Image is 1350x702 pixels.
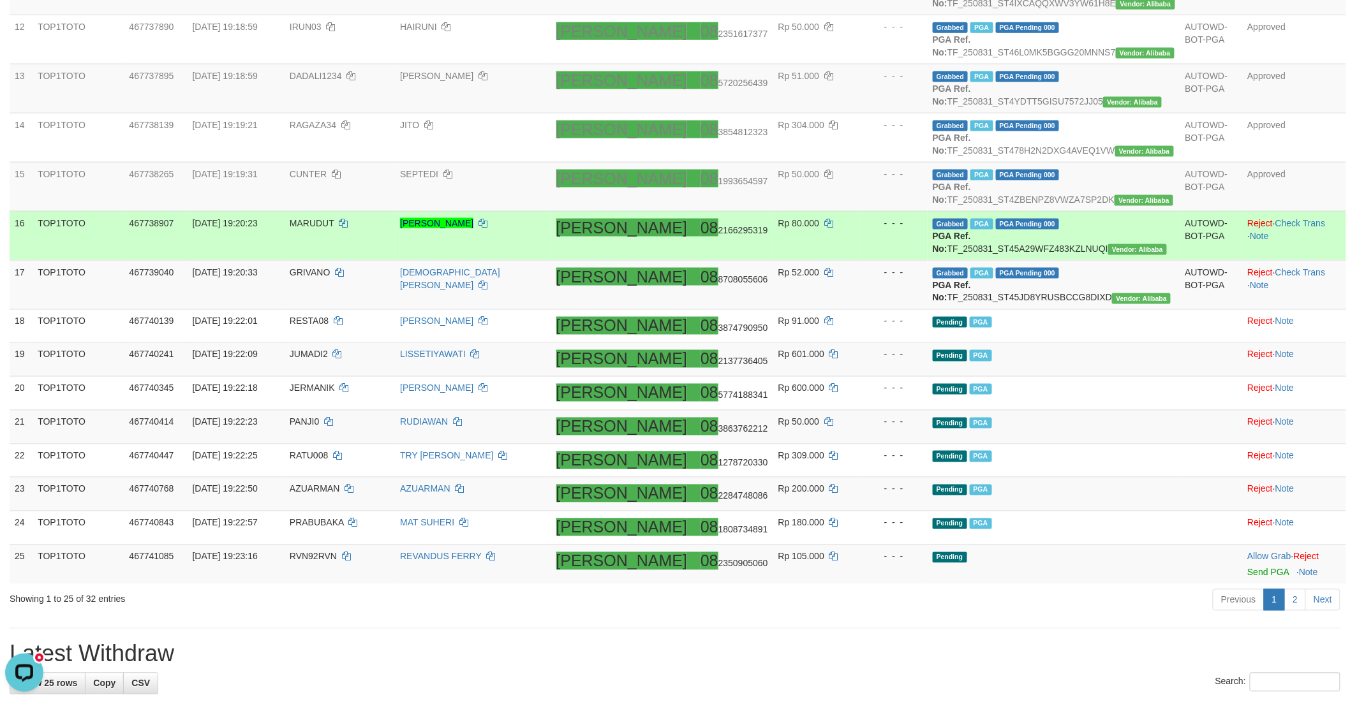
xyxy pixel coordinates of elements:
span: Rp 200.000 [778,484,824,494]
span: [DATE] 19:22:18 [192,383,257,393]
span: Copy 088708055606 to clipboard [701,274,768,284]
td: TOP1TOTO [33,545,124,584]
span: Marked by adskelvin [970,170,993,180]
a: Reject [1247,349,1273,360]
ah_el_jm_1756146672679: [PERSON_NAME] [556,518,688,536]
ah_el_jm_1756146672679: [PERSON_NAME] [556,350,688,368]
td: TOP1TOTO [33,511,124,545]
span: 467738139 [129,120,174,130]
span: [DATE] 19:18:59 [192,71,257,81]
td: 22 [10,444,33,478]
td: TOP1TOTO [33,211,124,260]
td: 17 [10,260,33,309]
a: Reject [1247,218,1273,228]
span: Copy 082137736405 to clipboard [701,356,768,367]
span: Vendor URL: https://settle4.1velocity.biz [1108,244,1167,255]
ah_el_jm_1756146672679: 08 [701,451,718,469]
ah_el_jm_1756146672679: 08 [701,170,718,187]
span: Pending [933,384,967,395]
span: Copy 085720256439 to clipboard [701,78,768,88]
span: Copy 082350905060 to clipboard [701,559,768,569]
span: Vendor URL: https://settle4.1velocity.biz [1115,146,1174,157]
td: · · [1242,260,1346,309]
ah_el_jm_1756146672679: [PERSON_NAME] [556,485,688,502]
span: CUNTER [290,169,327,179]
td: TOP1TOTO [33,113,124,162]
span: Rp 600.000 [778,383,824,393]
span: Rp 304.000 [778,120,824,130]
td: TF_250831_ST45A29WFZ483KZLNUQI [928,211,1180,260]
span: 467737890 [129,22,174,32]
td: 13 [10,64,33,113]
td: · [1242,545,1346,584]
span: JERMANIK [290,383,335,393]
a: Note [1275,316,1294,326]
a: SEPTEDI [400,169,438,179]
span: Pending [933,552,967,563]
span: Marked by adsfajar [970,418,992,428]
a: TRY [PERSON_NAME] [400,451,494,461]
span: Marked by adskelvin [970,22,993,33]
span: Marked by adsfajar [970,317,992,328]
div: - - - [866,315,923,328]
a: Send PGA [1247,567,1289,578]
span: Marked by adsfajar [970,268,993,279]
div: - - - [866,266,923,279]
span: Marked by adskelvin [970,121,993,131]
a: Previous [1213,589,1264,611]
ah_el_jm_1756146672679: 08 [701,485,718,502]
td: 12 [10,15,33,64]
td: TOP1TOTO [33,15,124,64]
div: - - - [866,416,923,428]
ah_el_jm_1756146672679: 08 [701,317,718,335]
ah_el_jm_1756146672679: 08 [701,384,718,402]
a: Note [1275,417,1294,427]
a: Reject [1247,316,1273,326]
ah_el_jm_1756146672679: [PERSON_NAME] [556,22,688,40]
td: TF_250831_ST4YDTT5GISU7572JJ05 [928,64,1180,113]
span: Marked by adsfajar [970,219,993,230]
span: Rp 50.000 [778,417,820,427]
span: Rp 601.000 [778,349,824,360]
td: TOP1TOTO [33,309,124,343]
ah_el_jm_1756146672679: 08 [701,268,718,286]
a: Copy [85,673,124,694]
ah_el_jm_1756146672679: 08 [701,418,718,435]
input: Search: [1250,673,1340,692]
td: TF_250831_ST478H2N2DXG4AVEQ1VW [928,113,1180,162]
b: PGA Ref. No: [933,133,971,156]
span: Copy 081993654597 to clipboard [701,176,768,186]
ah_el_jm_1756146672679: 08 [701,552,718,570]
a: Note [1275,383,1294,393]
a: RUDIAWAN [400,417,448,427]
span: Rp 50.000 [778,169,820,179]
td: · [1242,511,1346,545]
span: · [1247,552,1293,562]
td: 20 [10,377,33,411]
span: RESTA08 [290,316,329,326]
td: Approved [1242,64,1346,113]
span: Rp 52.000 [778,267,820,277]
ah_el_jm_1756146672679: 08 [701,350,718,368]
a: Reject [1294,552,1319,562]
ah_el_jm_1756146672679: [PERSON_NAME] [556,384,688,402]
td: TF_250831_ST4ZBENPZ8VWZA7SP2DK [928,162,1180,211]
span: [DATE] 19:22:09 [192,349,257,360]
span: PGA Pending [996,268,1060,279]
span: Copy [93,678,115,689]
button: Open LiveChat chat widget [5,5,43,43]
span: Pending [933,418,967,428]
span: [DATE] 19:19:21 [192,120,257,130]
div: - - - [866,450,923,462]
div: - - - [866,119,923,131]
span: Rp 80.000 [778,218,820,228]
td: 15 [10,162,33,211]
a: [PERSON_NAME] [400,383,473,393]
div: - - - [866,20,923,33]
span: AZUARMAN [290,484,340,494]
td: · [1242,377,1346,411]
span: Vendor URL: https://settle4.1velocity.biz [1116,48,1175,59]
span: Copy 083854812323 to clipboard [701,127,768,137]
span: IRUN03 [290,22,322,32]
a: Reject [1247,518,1273,528]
